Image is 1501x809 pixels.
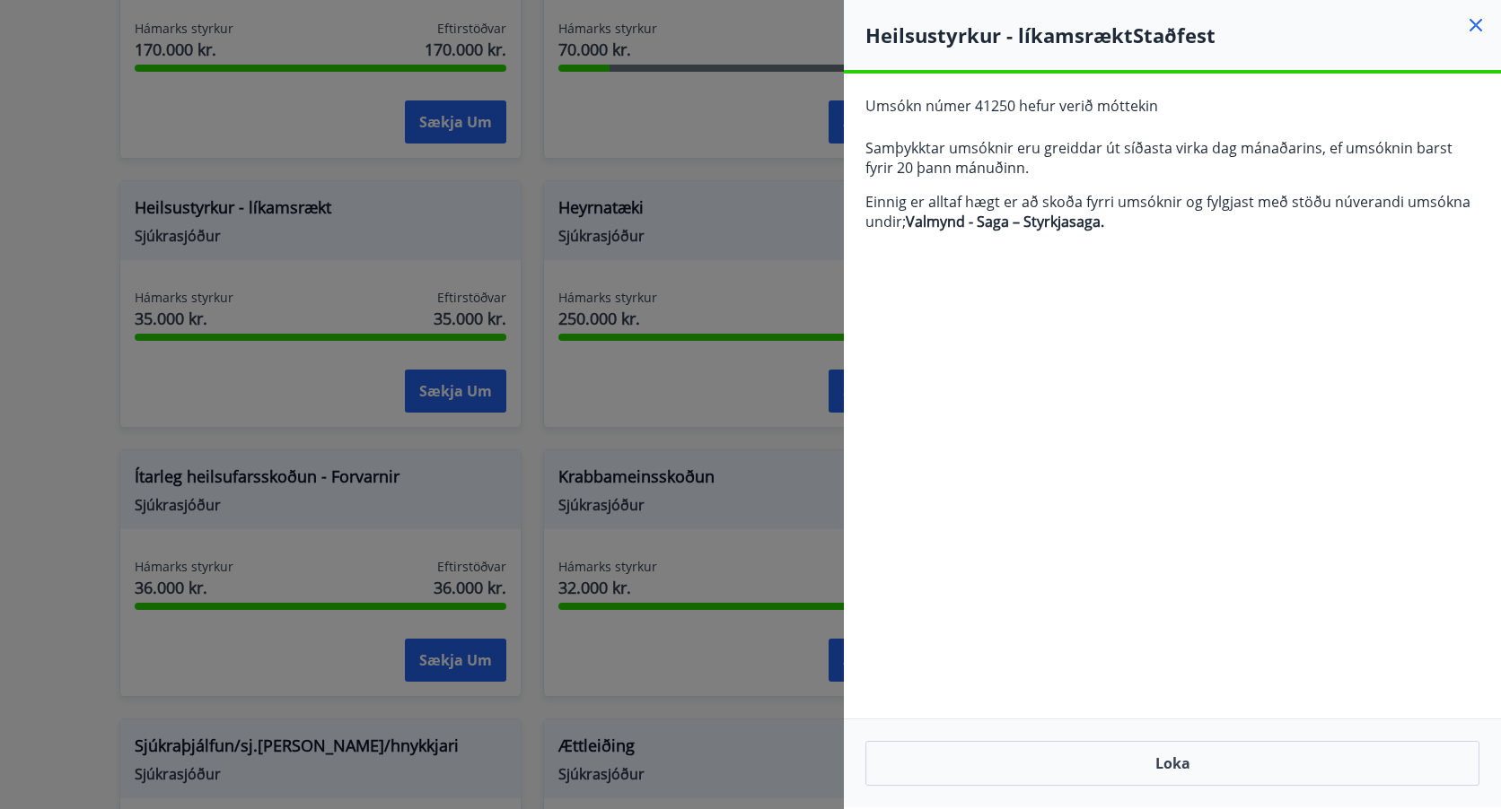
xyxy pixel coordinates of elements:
[865,96,1158,116] span: Umsókn númer 41250 hefur verið móttekin
[865,741,1479,786] button: Loka
[906,212,1104,231] strong: Valmynd - Saga – Styrkjasaga.
[865,138,1479,178] p: Samþykktar umsóknir eru greiddar út síðasta virka dag mánaðarins, ef umsóknin barst fyrir 20 þann...
[865,22,1501,48] h4: Heilsustyrkur - líkamsrækt Staðfest
[865,192,1479,231] p: Einnig er alltaf hægt er að skoða fyrri umsóknir og fylgjast með stöðu núverandi umsókna undir;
